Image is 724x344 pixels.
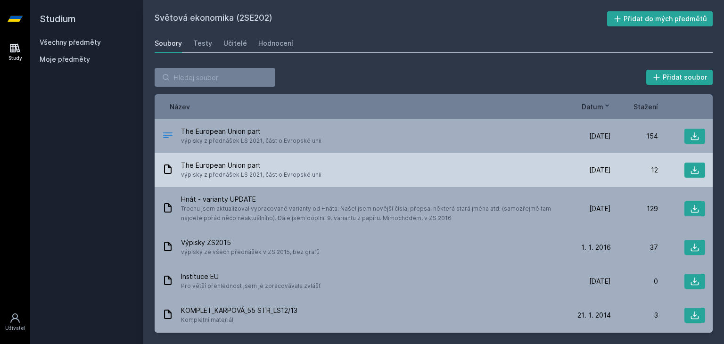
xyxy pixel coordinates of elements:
[577,311,611,320] span: 21. 1. 2014
[8,55,22,62] div: Study
[181,170,321,180] span: výpisky z přednášek LS 2021, část o Evropské unii
[155,11,607,26] h2: Světová ekonomika (2SE202)
[589,131,611,141] span: [DATE]
[181,247,320,257] span: výpisky ze všech přednášek v ZS 2015, bez grafů
[611,277,658,286] div: 0
[181,306,297,315] span: KOMPLET_KARPOVÁ_55 STR_LS12/13
[582,102,603,112] span: Datum
[181,161,321,170] span: The European Union part
[633,102,658,112] button: Stažení
[193,34,212,53] a: Testy
[181,136,321,146] span: výpisky z přednášek LS 2021, část o Evropské unii
[181,238,320,247] span: Výpisky ZS2015
[258,39,293,48] div: Hodnocení
[611,311,658,320] div: 3
[40,55,90,64] span: Moje předměty
[582,102,611,112] button: Datum
[181,195,560,204] span: Hnát - varianty UPDATE
[646,70,713,85] button: Přidat soubor
[611,204,658,213] div: 129
[155,68,275,87] input: Hledej soubor
[155,39,182,48] div: Soubory
[589,277,611,286] span: [DATE]
[181,281,321,291] span: Pro větší přehlednost jsem je zpracovávala zvlášť
[193,39,212,48] div: Testy
[611,165,658,175] div: 12
[181,272,321,281] span: Instituce EU
[2,38,28,66] a: Study
[5,325,25,332] div: Uživatel
[40,38,101,46] a: Všechny předměty
[589,204,611,213] span: [DATE]
[181,127,321,136] span: The European Union part
[611,243,658,252] div: 37
[181,315,297,325] span: Kompletní materiál
[162,130,173,143] div: .DOCX
[611,131,658,141] div: 154
[181,204,560,223] span: Trochu jsem aktualizoval vypracované varianty od Hnáta. Našel jsem novější čísla, přepsal některá...
[223,39,247,48] div: Učitelé
[581,243,611,252] span: 1. 1. 2016
[589,165,611,175] span: [DATE]
[2,308,28,336] a: Uživatel
[223,34,247,53] a: Učitelé
[155,34,182,53] a: Soubory
[258,34,293,53] a: Hodnocení
[607,11,713,26] button: Přidat do mých předmětů
[170,102,190,112] button: Název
